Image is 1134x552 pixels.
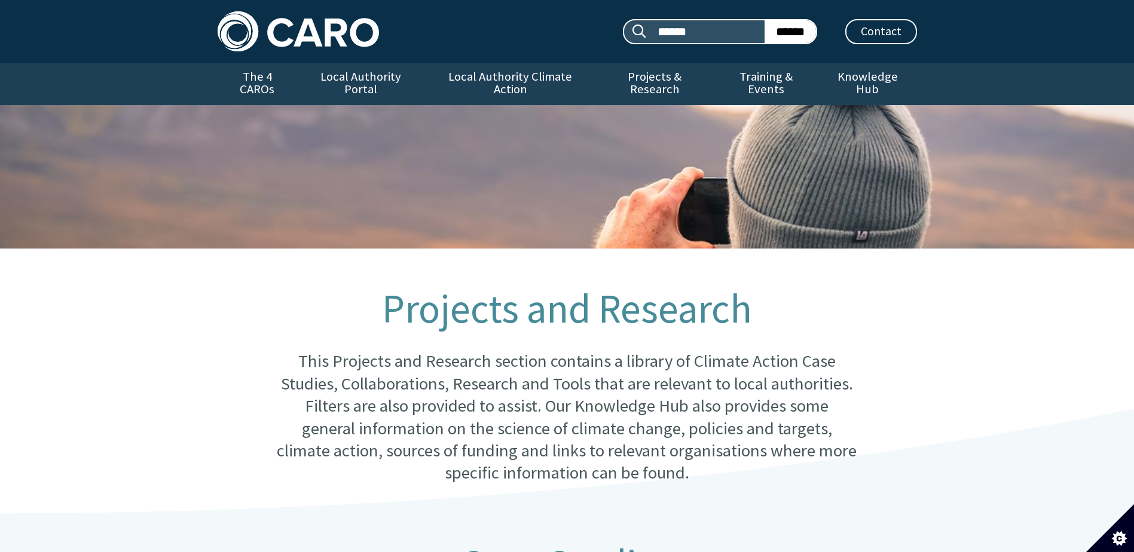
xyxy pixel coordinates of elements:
[277,350,857,484] p: This Projects and Research section contains a library of Climate Action Case Studies, Collaborati...
[714,63,818,105] a: Training & Events
[1086,504,1134,552] button: Set cookie preferences
[297,63,425,105] a: Local Authority Portal
[218,63,297,105] a: The 4 CAROs
[595,63,714,105] a: Projects & Research
[218,11,379,51] img: Caro logo
[277,287,857,331] h1: Projects and Research
[425,63,595,105] a: Local Authority Climate Action
[845,19,917,44] a: Contact
[818,63,916,105] a: Knowledge Hub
